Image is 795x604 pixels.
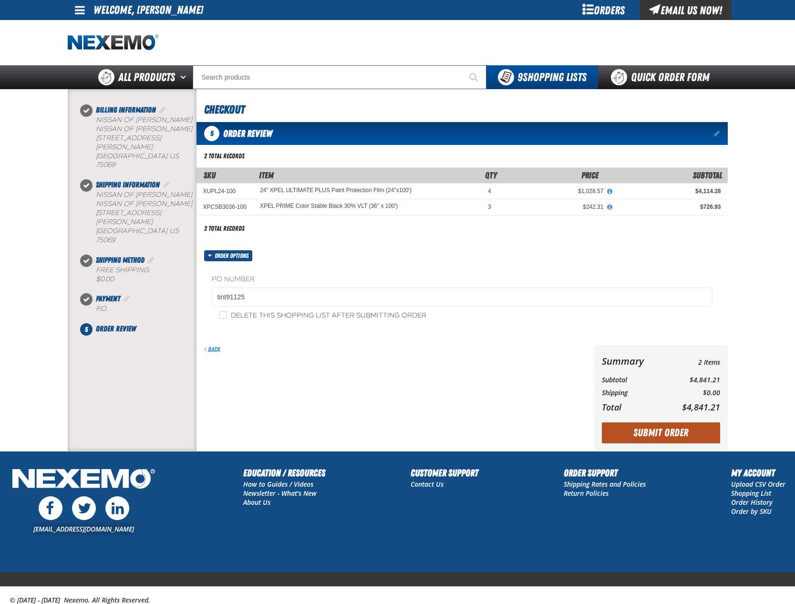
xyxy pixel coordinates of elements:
bdo: 75069 [96,161,115,169]
b: Nissan of [PERSON_NAME] [96,116,192,124]
span: [GEOGRAPHIC_DATA] [96,152,167,160]
div: Free Shipping: [96,266,196,284]
th: Summary [602,353,664,369]
span: 3 [488,204,491,210]
span: US [169,227,179,235]
span: [PERSON_NAME] [96,143,153,151]
span: [PERSON_NAME] [96,218,153,226]
button: View All Prices for XPEL PRIME Color Stable Black 30% VLT (36" x 100') [603,203,616,212]
li: Shipping Information. Step 2 of 5. Completed [86,179,196,254]
div: 2 total records [204,224,245,233]
span: 5 [204,126,219,141]
a: Edit Shipping Method [146,256,156,265]
a: About Us [243,498,270,507]
span: 4 [488,188,491,195]
span: [STREET_ADDRESS] [96,209,161,217]
button: Start Searching [463,65,486,89]
strong: 9 [517,71,523,84]
a: Back [204,346,220,353]
div: 2 total records [204,152,245,161]
li: Shipping Method. Step 3 of 5. Completed [86,255,196,294]
a: XPEL PRIME Color Stable Black 30% VLT (36" x 100') [260,203,398,210]
div: $1,028.57 [505,187,604,195]
a: Order by SKU [731,507,772,516]
a: Edit items [714,130,721,137]
a: Quick Order Form [598,65,727,89]
span: Subtotal [693,170,722,180]
span: Nissan of [PERSON_NAME] [96,200,192,208]
span: Billing Information [96,105,156,114]
button: Submit Order [602,422,720,443]
a: How to Guides / Videos [243,480,313,489]
span: US [169,152,179,160]
label: PO Number [212,275,712,284]
a: Shopping List [731,489,771,498]
span: [STREET_ADDRESS] [96,134,161,142]
span: All Products [118,69,175,86]
a: Upload CSV Order [731,480,785,489]
span: Shopping Lists [517,71,587,84]
span: Nissan of [PERSON_NAME] [96,125,192,133]
div: $4,114.28 [617,187,721,195]
span: Shipping Information [96,180,160,189]
strong: $0.00 [96,275,114,283]
td: $0.00 [663,387,720,399]
a: SKU [204,170,216,180]
a: Shipping Rates and Policies [564,480,646,489]
td: 2 Items [663,353,720,369]
span: Order Review [223,128,272,139]
th: Subtotal [602,374,664,387]
td: XPCSB3036-100 [196,199,253,215]
img: Nexemo logo [68,34,158,51]
span: 5 [80,323,93,336]
a: [EMAIL_ADDRESS][DOMAIN_NAME] [33,524,134,533]
a: Order History [731,498,773,507]
h2: Order Support [564,466,646,480]
li: Order Review. Step 5 of 5. Not Completed [86,323,196,335]
th: Total [602,399,664,415]
button: You have 9 Shopping Lists. Open to view details [486,65,598,89]
a: Return Policies [564,489,609,498]
span: Payment [96,294,120,303]
a: Edit Billing Information [158,105,167,114]
span: Qty [485,170,497,180]
a: Home [68,34,158,51]
td: $4,841.21 [663,374,720,387]
img: Nexemo Logo [10,466,158,494]
h2: Education / Resources [243,466,325,480]
a: Edit Payment [122,294,132,303]
div: $726.93 [617,203,721,211]
a: Contact Us [411,480,444,489]
b: Nissan of [PERSON_NAME] [96,191,192,199]
a: Edit Shipping Information [162,180,171,189]
nav: Checkout steps. Current step is Order Review. Step 5 of 5 [79,104,196,335]
: 24" XPEL ULTIMATE PLUS Paint Protection Film (24"x100') [260,187,412,194]
span: Order options [215,250,252,261]
span: Order Review [96,324,136,333]
li: Payment. Step 4 of 5. Completed [86,293,196,323]
a: Newsletter - What's New [243,489,317,498]
span: $4,841.21 [682,401,720,413]
button: Order options [204,250,253,261]
div: $242.31 [505,203,604,211]
h2: My Account [731,466,785,480]
li: Billing Information. Step 1 of 5. Completed [86,104,196,179]
span: [GEOGRAPHIC_DATA] [96,227,167,235]
button: Open All Products pages [177,65,193,89]
h2: Customer Support [411,466,478,480]
span: Checkout [204,103,245,116]
div: P.O. [96,305,196,314]
span: Price [581,170,599,180]
button: View All Prices for 24" XPEL ULTIMATE PLUS Paint Protection Film (24"x100') [603,187,616,196]
td: XUPL24-100 [196,184,253,199]
span: Shipping Method [96,256,145,265]
input: Delete this shopping list after submitting order [219,311,227,319]
bdo: 75069 [96,236,115,244]
span: Item [259,170,274,180]
label: Delete this shopping list after submitting order [219,311,426,320]
th: Shipping [602,387,664,399]
input: Search [193,65,486,89]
